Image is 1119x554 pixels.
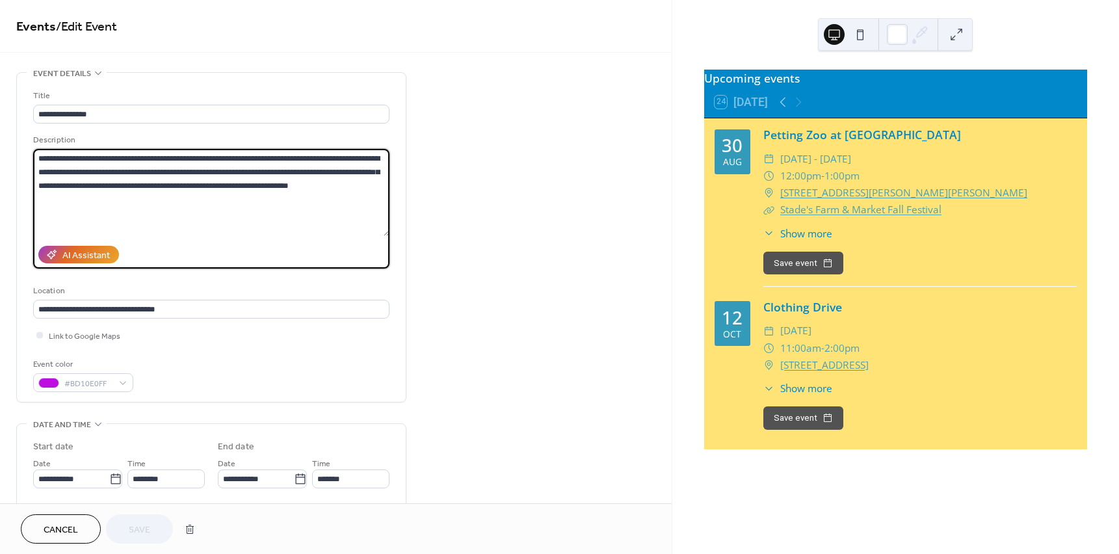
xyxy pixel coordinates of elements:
[218,440,254,454] div: End date
[763,202,775,218] div: ​
[312,457,330,471] span: Time
[723,330,741,339] div: Oct
[49,330,120,343] span: Link to Google Maps
[780,323,811,339] span: [DATE]
[64,377,112,391] span: #BD10E0FF
[38,246,119,263] button: AI Assistant
[127,457,146,471] span: Time
[824,168,860,185] span: 1:00pm
[763,185,775,202] div: ​
[62,249,110,263] div: AI Assistant
[763,357,775,374] div: ​
[763,226,775,241] div: ​
[821,168,824,185] span: -
[722,309,743,327] div: 12
[763,226,832,241] button: ​Show more
[780,226,832,241] span: Show more
[33,358,131,371] div: Event color
[763,381,775,396] div: ​
[763,252,843,275] button: Save event
[218,457,235,471] span: Date
[763,168,775,185] div: ​
[33,133,387,147] div: Description
[780,151,851,168] span: [DATE] - [DATE]
[44,523,78,537] span: Cancel
[780,168,821,185] span: 12:00pm
[21,514,101,544] button: Cancel
[821,340,824,357] span: -
[780,185,1027,202] a: [STREET_ADDRESS][PERSON_NAME][PERSON_NAME]
[780,357,869,374] a: [STREET_ADDRESS]
[704,70,1087,86] div: Upcoming events
[722,137,743,155] div: 30
[780,203,941,217] a: Stade's Farm & Market Fall Festival
[33,284,387,298] div: Location
[763,323,775,339] div: ​
[780,381,832,396] span: Show more
[33,418,91,432] span: Date and time
[824,340,860,357] span: 2:00pm
[763,406,843,430] button: Save event
[763,381,832,396] button: ​Show more
[763,340,775,357] div: ​
[33,89,387,103] div: Title
[763,298,1077,315] div: Clothing Drive
[33,67,91,81] span: Event details
[16,14,56,40] a: Events
[763,151,775,168] div: ​
[763,127,961,142] a: Petting Zoo at [GEOGRAPHIC_DATA]
[723,157,742,166] div: Aug
[56,14,117,40] span: / Edit Event
[33,457,51,471] span: Date
[780,340,821,357] span: 11:00am
[33,440,73,454] div: Start date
